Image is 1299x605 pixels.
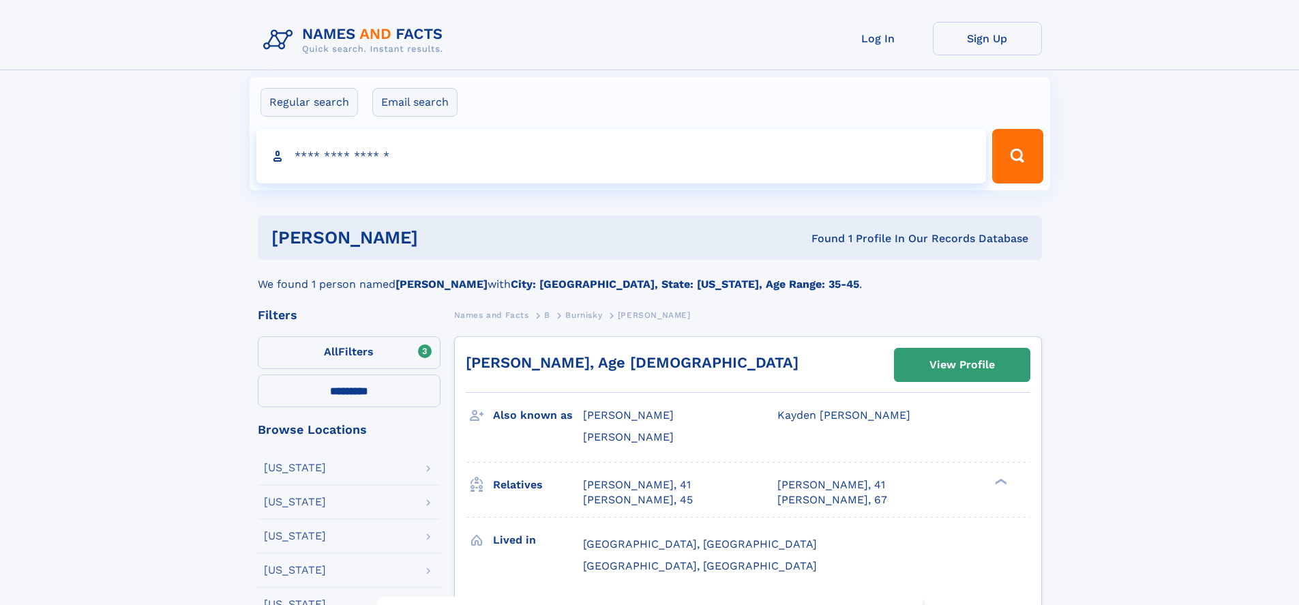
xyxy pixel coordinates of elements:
a: [PERSON_NAME], 41 [583,477,691,492]
label: Email search [372,88,458,117]
span: [GEOGRAPHIC_DATA], [GEOGRAPHIC_DATA] [583,559,817,572]
h1: [PERSON_NAME] [271,229,615,246]
div: Found 1 Profile In Our Records Database [614,231,1028,246]
div: [US_STATE] [264,565,326,576]
a: Sign Up [933,22,1042,55]
div: View Profile [929,349,995,381]
a: Names and Facts [454,306,529,323]
span: [PERSON_NAME] [583,430,674,443]
span: Burnisky [565,310,602,320]
h3: Also known as [493,404,583,427]
span: [GEOGRAPHIC_DATA], [GEOGRAPHIC_DATA] [583,537,817,550]
b: City: [GEOGRAPHIC_DATA], State: [US_STATE], Age Range: 35-45 [511,278,859,291]
a: [PERSON_NAME], 41 [777,477,885,492]
span: All [324,345,338,358]
span: [PERSON_NAME] [583,409,674,422]
div: Browse Locations [258,424,441,436]
a: [PERSON_NAME], 67 [777,492,887,507]
a: Log In [824,22,933,55]
label: Regular search [260,88,358,117]
b: [PERSON_NAME] [395,278,488,291]
input: search input [256,129,987,183]
a: [PERSON_NAME], Age [DEMOGRAPHIC_DATA] [466,354,798,371]
a: View Profile [895,349,1030,381]
a: [PERSON_NAME], 45 [583,492,693,507]
div: [US_STATE] [264,531,326,542]
div: [US_STATE] [264,462,326,473]
span: [PERSON_NAME] [618,310,691,320]
div: [US_STATE] [264,497,326,507]
h3: Lived in [493,529,583,552]
div: ❯ [991,477,1008,486]
div: Filters [258,309,441,321]
a: B [544,306,550,323]
label: Filters [258,336,441,369]
img: Logo Names and Facts [258,22,454,59]
div: We found 1 person named with . [258,260,1042,293]
span: B [544,310,550,320]
span: Kayden [PERSON_NAME] [777,409,910,422]
h3: Relatives [493,473,583,497]
a: Burnisky [565,306,602,323]
button: Search Button [992,129,1043,183]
